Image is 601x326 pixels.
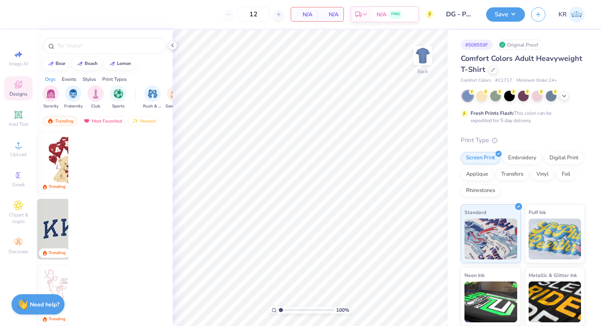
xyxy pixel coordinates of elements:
[417,68,428,75] div: Back
[46,89,56,98] img: Sorority Image
[464,219,517,259] img: Standard
[30,301,59,308] strong: Need help?
[91,89,100,98] img: Club Image
[529,219,581,259] img: Puff Ink
[9,91,27,97] span: Designs
[56,61,65,66] div: bear
[461,54,582,74] span: Comfort Colors Adult Heavyweight T-Shirt
[43,85,59,109] div: filter for Sorority
[558,7,585,22] a: KR
[9,121,28,127] span: Add Text
[128,116,159,126] div: Newest
[76,61,83,66] img: trend_line.gif
[544,152,584,164] div: Digital Print
[486,7,525,22] button: Save
[9,248,28,255] span: Decorate
[496,168,529,181] div: Transfers
[464,208,486,217] span: Standard
[440,6,480,22] input: Untitled Design
[47,61,54,66] img: trend_line.gif
[72,58,101,70] button: beach
[336,306,349,314] span: 100 %
[102,76,127,83] div: Print Types
[117,61,131,66] div: lemon
[9,60,28,67] span: Image AI
[148,89,157,98] img: Rush & Bid Image
[110,85,126,109] button: filter button
[104,58,135,70] button: lemon
[47,118,54,124] img: trending.gif
[503,152,542,164] div: Embroidery
[69,89,78,98] img: Fraternity Image
[529,271,577,279] span: Metallic & Glitter Ink
[464,271,484,279] span: Neon Ink
[83,118,90,124] img: most_fav.gif
[170,89,180,98] img: Game Day Image
[62,76,76,83] div: Events
[49,316,65,322] div: Trending
[143,85,162,109] div: filter for Rush & Bid
[110,85,126,109] div: filter for Sports
[56,42,161,50] input: Try "Alpha"
[85,61,98,66] div: beach
[461,168,493,181] div: Applique
[37,133,98,193] img: 587403a7-0594-4a7f-b2bd-0ca67a3ff8dd
[296,10,312,19] span: N/A
[461,40,493,50] div: # 508559F
[516,77,557,84] span: Minimum Order: 24 +
[529,208,546,217] span: Puff Ink
[461,136,585,145] div: Print Type
[43,116,77,126] div: Trending
[166,103,184,109] span: Game Day
[531,168,554,181] div: Vinyl
[415,47,431,64] img: Back
[91,103,100,109] span: Club
[471,110,514,116] strong: Fresh Prints Flash:
[166,85,184,109] div: filter for Game Day
[83,76,96,83] div: Styles
[10,151,27,158] span: Upload
[64,85,83,109] div: filter for Fraternity
[4,212,33,225] span: Clipart & logos
[109,61,115,66] img: trend_line.gif
[12,181,25,188] span: Greek
[37,199,98,259] img: 3b9aba4f-e317-4aa7-a679-c95a879539bd
[112,103,125,109] span: Sports
[322,10,339,19] span: N/A
[49,184,65,190] div: Trending
[87,85,104,109] button: filter button
[43,103,58,109] span: Sorority
[43,58,69,70] button: bear
[497,40,543,50] div: Original Proof
[143,85,162,109] button: filter button
[166,85,184,109] button: filter button
[49,250,65,256] div: Trending
[461,185,500,197] div: Rhinestones
[80,116,126,126] div: Most Favorited
[87,85,104,109] div: filter for Club
[64,103,83,109] span: Fraternity
[143,103,162,109] span: Rush & Bid
[132,118,139,124] img: Newest.gif
[495,77,512,84] span: # C1717
[569,7,585,22] img: Kaylee Rivera
[37,265,98,326] img: 83dda5b0-2158-48ca-832c-f6b4ef4c4536
[114,89,123,98] img: Sports Image
[556,168,576,181] div: Foil
[529,281,581,322] img: Metallic & Glitter Ink
[461,77,491,84] span: Comfort Colors
[238,7,269,22] input: – –
[461,152,500,164] div: Screen Print
[391,11,400,17] span: FREE
[377,10,386,19] span: N/A
[64,85,83,109] button: filter button
[471,109,571,124] div: This color can be expedited for 5 day delivery.
[558,10,567,19] span: KR
[43,85,59,109] button: filter button
[464,281,517,322] img: Neon Ink
[45,76,56,83] div: Orgs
